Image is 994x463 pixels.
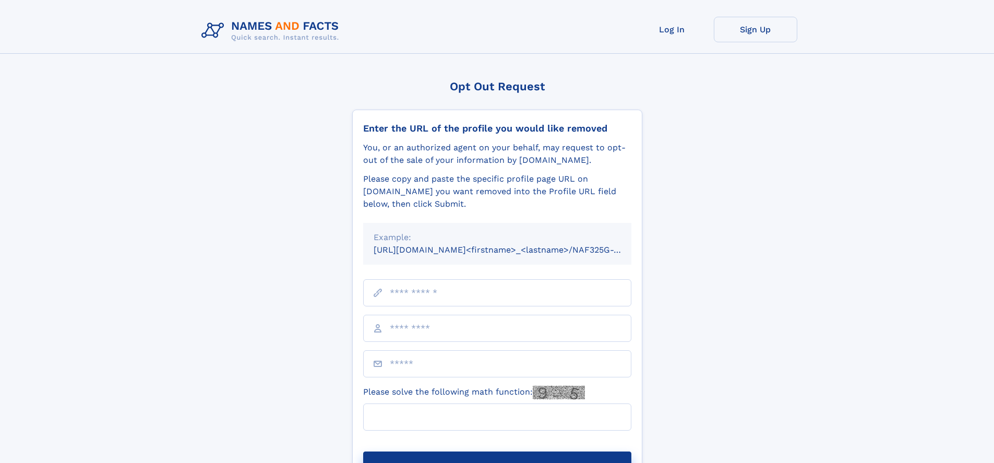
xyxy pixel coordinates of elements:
[714,17,797,42] a: Sign Up
[363,141,631,167] div: You, or an authorized agent on your behalf, may request to opt-out of the sale of your informatio...
[630,17,714,42] a: Log In
[374,245,651,255] small: [URL][DOMAIN_NAME]<firstname>_<lastname>/NAF325G-xxxxxxxx
[363,123,631,134] div: Enter the URL of the profile you would like removed
[363,386,585,399] label: Please solve the following math function:
[374,231,621,244] div: Example:
[197,17,348,45] img: Logo Names and Facts
[352,80,642,93] div: Opt Out Request
[363,173,631,210] div: Please copy and paste the specific profile page URL on [DOMAIN_NAME] you want removed into the Pr...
